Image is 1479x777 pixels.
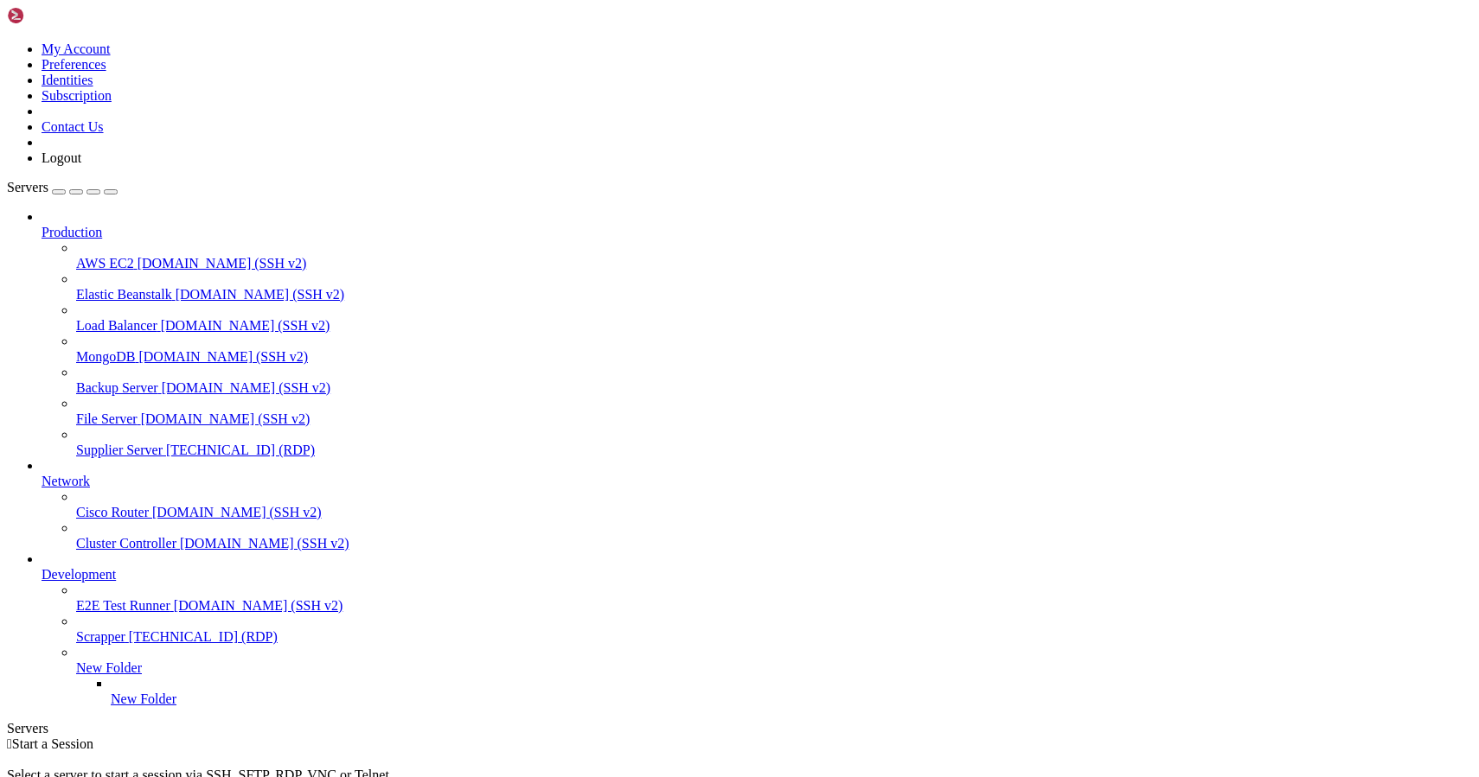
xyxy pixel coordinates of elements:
li: Development [42,551,1472,707]
a: Backup Server [DOMAIN_NAME] (SSH v2) [76,380,1472,396]
span: [DOMAIN_NAME] (SSH v2) [174,598,343,613]
a: Servers [7,180,118,194]
a: File Server [DOMAIN_NAME] (SSH v2) [76,411,1472,427]
a: New Folder [111,691,1472,707]
a: Scrapper [TECHNICAL_ID] (RDP) [76,629,1472,645]
a: Preferences [42,57,106,72]
a: E2E Test Runner [DOMAIN_NAME] (SSH v2) [76,598,1472,614]
div: Servers [7,721,1472,736]
span: Backup Server [76,380,158,395]
li: Scrapper [TECHNICAL_ID] (RDP) [76,614,1472,645]
span: [DOMAIN_NAME] (SSH v2) [138,349,308,364]
span: [TECHNICAL_ID] (RDP) [129,629,278,644]
a: Logout [42,150,81,165]
li: Backup Server [DOMAIN_NAME] (SSH v2) [76,365,1472,396]
li: Production [42,209,1472,458]
li: Network [42,458,1472,551]
a: Network [42,474,1472,489]
li: Elastic Beanstalk [DOMAIN_NAME] (SSH v2) [76,271,1472,303]
span:  [7,736,12,751]
span: [DOMAIN_NAME] (SSH v2) [152,505,322,519]
span: [DOMAIN_NAME] (SSH v2) [138,256,307,271]
a: My Account [42,41,111,56]
span: Network [42,474,90,488]
span: Elastic Beanstalk [76,287,172,302]
li: New Folder [76,645,1472,707]
a: Development [42,567,1472,583]
span: New Folder [76,660,142,675]
a: Cisco Router [DOMAIN_NAME] (SSH v2) [76,505,1472,520]
a: MongoDB [DOMAIN_NAME] (SSH v2) [76,349,1472,365]
span: [DOMAIN_NAME] (SSH v2) [180,536,349,551]
span: [DOMAIN_NAME] (SSH v2) [162,380,331,395]
span: [DOMAIN_NAME] (SSH v2) [141,411,311,426]
span: [DOMAIN_NAME] (SSH v2) [161,318,330,333]
li: E2E Test Runner [DOMAIN_NAME] (SSH v2) [76,583,1472,614]
span: Servers [7,180,48,194]
a: Supplier Server [TECHNICAL_ID] (RDP) [76,443,1472,458]
li: Load Balancer [DOMAIN_NAME] (SSH v2) [76,303,1472,334]
span: [TECHNICAL_ID] (RDP) [166,443,315,457]
span: Start a Session [12,736,93,751]
span: [DOMAIN_NAME] (SSH v2) [176,287,345,302]
a: Contact Us [42,119,104,134]
a: AWS EC2 [DOMAIN_NAME] (SSH v2) [76,256,1472,271]
a: Production [42,225,1472,240]
span: New Folder [111,691,176,706]
span: Cisco Router [76,505,149,519]
span: Scrapper [76,629,125,644]
a: Identities [42,73,93,87]
li: Supplier Server [TECHNICAL_ID] (RDP) [76,427,1472,458]
a: Elastic Beanstalk [DOMAIN_NAME] (SSH v2) [76,287,1472,303]
span: Cluster Controller [76,536,176,551]
li: File Server [DOMAIN_NAME] (SSH v2) [76,396,1472,427]
span: Production [42,225,102,239]
li: MongoDB [DOMAIN_NAME] (SSH v2) [76,334,1472,365]
span: E2E Test Runner [76,598,170,613]
span: Load Balancer [76,318,157,333]
a: Cluster Controller [DOMAIN_NAME] (SSH v2) [76,536,1472,551]
li: Cluster Controller [DOMAIN_NAME] (SSH v2) [76,520,1472,551]
img: Shellngn [7,7,106,24]
span: Supplier Server [76,443,163,457]
li: New Folder [111,676,1472,707]
span: MongoDB [76,349,135,364]
a: Subscription [42,88,112,103]
a: New Folder [76,660,1472,676]
span: Development [42,567,116,582]
li: AWS EC2 [DOMAIN_NAME] (SSH v2) [76,240,1472,271]
li: Cisco Router [DOMAIN_NAME] (SSH v2) [76,489,1472,520]
a: Load Balancer [DOMAIN_NAME] (SSH v2) [76,318,1472,334]
span: AWS EC2 [76,256,134,271]
span: File Server [76,411,138,426]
